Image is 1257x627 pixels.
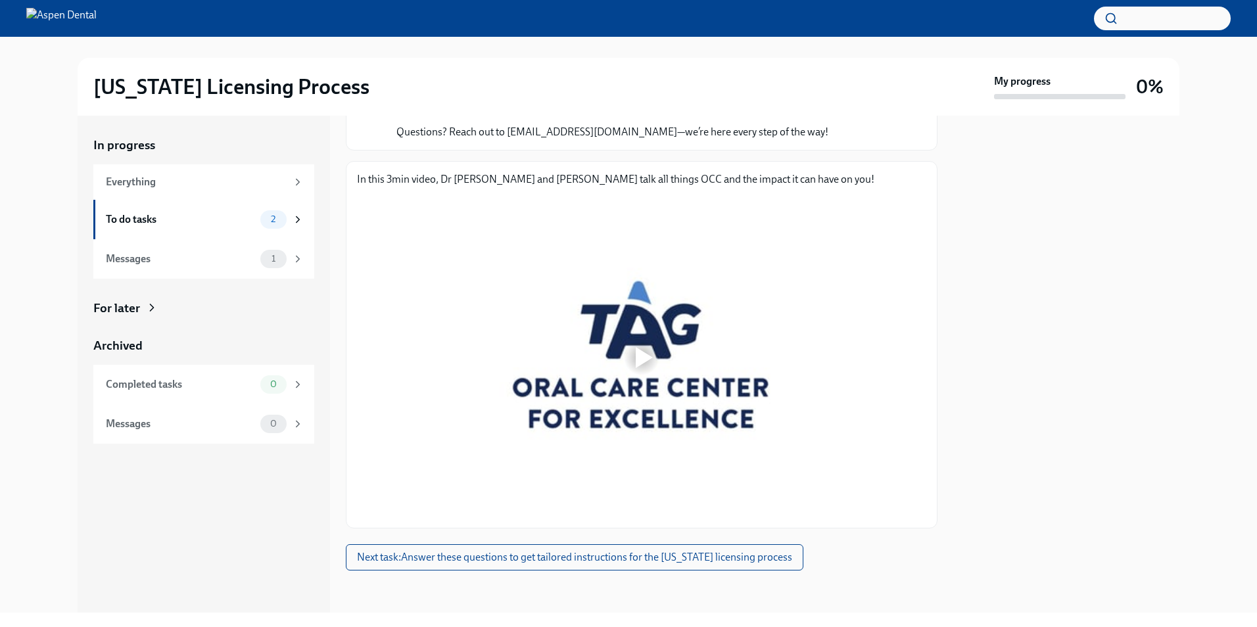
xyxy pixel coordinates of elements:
strong: My progress [994,74,1051,89]
a: For later [93,300,314,317]
span: Next task : Answer these questions to get tailored instructions for the [US_STATE] licensing process [357,551,792,564]
span: 0 [262,419,285,429]
a: To do tasks2 [93,200,314,239]
h2: [US_STATE] Licensing Process [93,74,369,100]
div: For later [93,300,140,317]
div: Messages [106,252,255,266]
h3: 0% [1136,75,1164,99]
a: Archived [93,337,314,354]
a: In progress [93,137,314,154]
span: 1 [264,254,283,264]
p: In this 3min video, Dr [PERSON_NAME] and [PERSON_NAME] talk all things OCC and the impact it can ... [357,172,926,187]
p: Questions? Reach out to [EMAIL_ADDRESS][DOMAIN_NAME]—we’re here every step of the way! [396,125,905,139]
div: Completed tasks [106,377,255,392]
a: Everything [93,164,314,200]
a: Completed tasks0 [93,365,314,404]
div: Messages [106,417,255,431]
a: Messages0 [93,404,314,444]
span: 2 [263,214,283,224]
img: Aspen Dental [26,8,97,29]
button: Next task:Answer these questions to get tailored instructions for the [US_STATE] licensing process [346,544,803,570]
div: To do tasks [106,212,255,227]
span: 0 [262,379,285,389]
a: Messages1 [93,239,314,279]
div: Everything [106,175,287,189]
